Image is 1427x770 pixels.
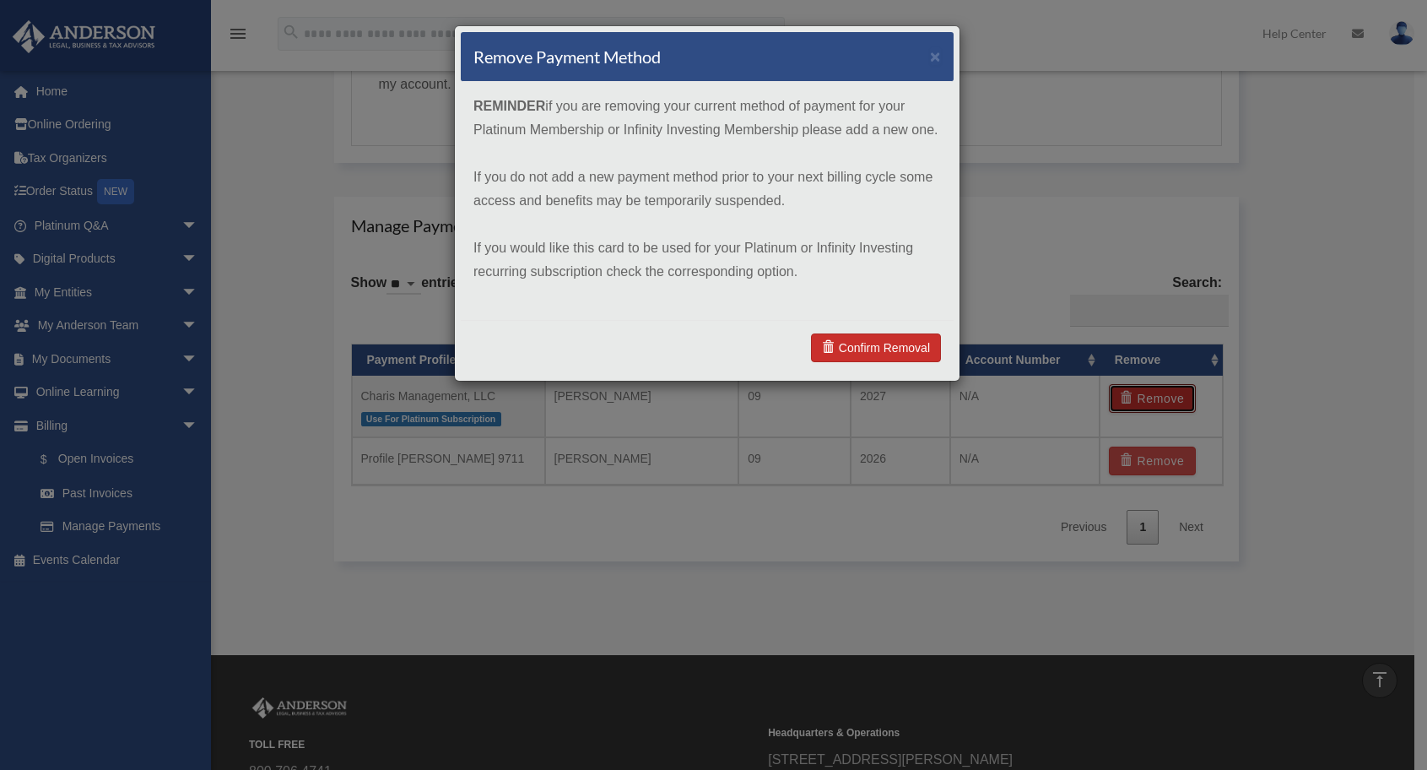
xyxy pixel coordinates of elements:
p: If you would like this card to be used for your Platinum or Infinity Investing recurring subscrip... [473,236,941,284]
a: Confirm Removal [811,333,941,362]
div: if you are removing your current method of payment for your Platinum Membership or Infinity Inves... [461,82,954,320]
h4: Remove Payment Method [473,45,661,68]
p: If you do not add a new payment method prior to your next billing cycle some access and benefits ... [473,165,941,213]
button: × [930,47,941,65]
strong: REMINDER [473,99,545,113]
